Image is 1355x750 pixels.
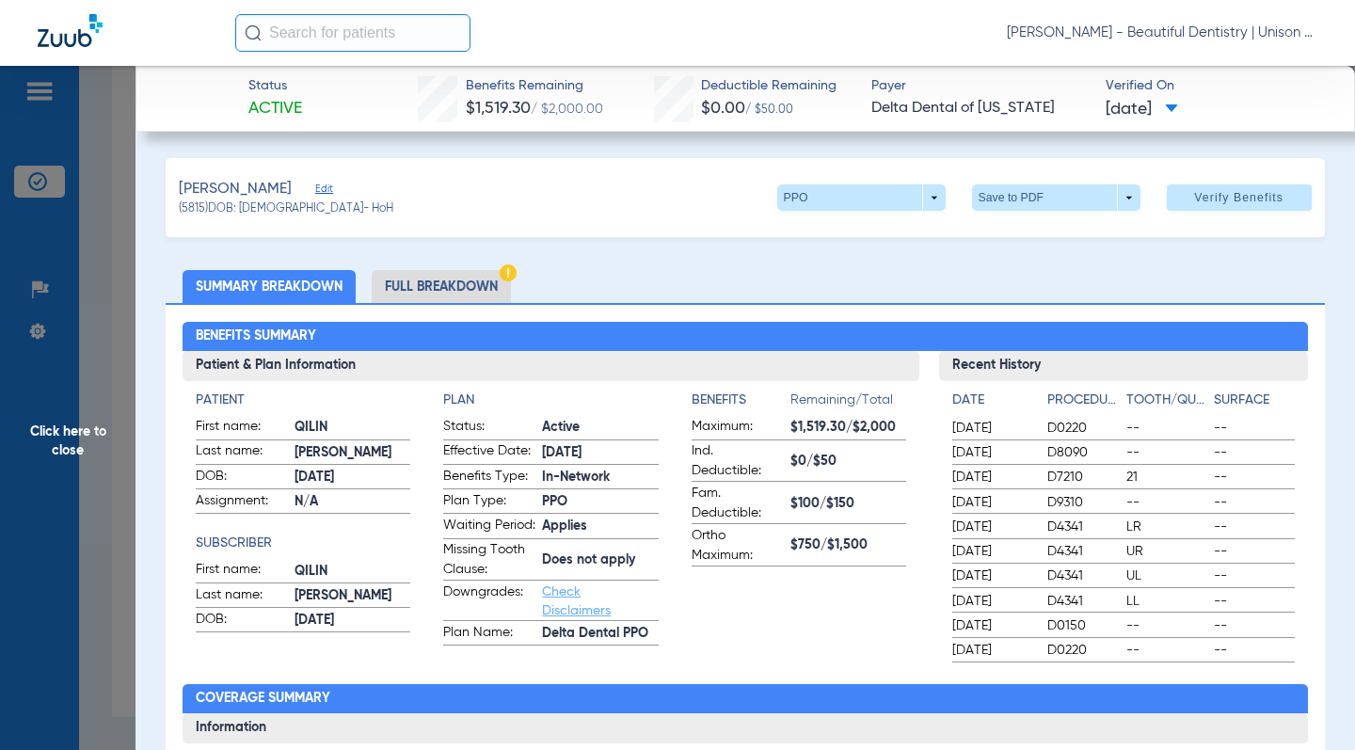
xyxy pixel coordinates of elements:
span: -- [1126,443,1207,462]
span: Benefits Type: [443,467,535,489]
span: [DATE] [952,443,1031,462]
span: -- [1214,518,1295,536]
span: Plan Name: [443,623,535,646]
span: Delta Dental of [US_STATE] [871,97,1090,120]
span: Deductible Remaining [701,76,837,96]
span: Delta Dental PPO [542,624,658,644]
span: [PERSON_NAME] [295,586,410,606]
span: D4341 [1047,542,1119,561]
span: [DATE] [295,468,410,487]
span: Plan Type: [443,491,535,514]
span: Status: [443,417,535,439]
span: First name: [196,560,288,582]
span: First name: [196,417,288,439]
span: Remaining/Total [790,391,906,417]
app-breakdown-title: Subscriber [196,534,410,553]
span: Status [248,76,302,96]
app-breakdown-title: Surface [1214,391,1295,417]
span: $1,519.30/$2,000 [790,418,906,438]
button: PPO [777,184,946,211]
span: [DATE] [952,641,1031,660]
span: -- [1214,493,1295,512]
span: Ind. Deductible: [692,441,784,481]
span: Assignment: [196,491,288,514]
span: -- [1126,419,1207,438]
span: -- [1214,443,1295,462]
span: $100/$150 [790,494,906,514]
span: In-Network [542,468,658,487]
span: DOB: [196,467,288,489]
span: (5815) DOB: [DEMOGRAPHIC_DATA] - HoH [179,201,393,218]
span: [DATE] [952,518,1031,536]
span: Downgrades: [443,582,535,620]
span: [DATE] [952,616,1031,635]
span: PPO [542,492,658,512]
span: LR [1126,518,1207,536]
span: UL [1126,566,1207,585]
span: Last name: [196,585,288,608]
span: -- [1214,566,1295,585]
app-breakdown-title: Patient [196,391,410,410]
span: -- [1126,641,1207,660]
h4: Tooth/Quad [1126,391,1207,410]
h2: Coverage Summary [183,684,1308,714]
span: Last name: [196,441,288,464]
span: / $50.00 [745,104,793,116]
span: D7210 [1047,468,1119,487]
li: Full Breakdown [372,270,511,303]
span: QILIN [295,418,410,438]
img: Hazard [500,264,517,281]
span: D0220 [1047,641,1119,660]
span: [DATE] [952,419,1031,438]
span: -- [1126,493,1207,512]
span: -- [1214,468,1295,487]
span: D0150 [1047,616,1119,635]
span: $0.00 [701,100,745,117]
span: N/A [295,492,410,512]
h3: Patient & Plan Information [183,351,919,381]
h4: Date [952,391,1031,410]
input: Search for patients [235,14,470,52]
li: Summary Breakdown [183,270,356,303]
span: D8090 [1047,443,1119,462]
span: $750/$1,500 [790,535,906,555]
span: Does not apply [542,551,658,570]
span: [DATE] [1106,98,1178,121]
span: -- [1214,419,1295,438]
span: $1,519.30 [466,100,531,117]
span: Verify Benefits [1194,190,1283,205]
h4: Procedure [1047,391,1119,410]
h3: Information [183,713,1308,743]
span: [DATE] [542,443,658,463]
span: Payer [871,76,1090,96]
span: [PERSON_NAME] [179,178,292,201]
span: D9310 [1047,493,1119,512]
app-breakdown-title: Procedure [1047,391,1119,417]
span: DOB: [196,610,288,632]
span: -- [1214,616,1295,635]
span: Applies [542,517,658,536]
span: [DATE] [952,566,1031,585]
span: [DATE] [952,468,1031,487]
h4: Benefits [692,391,790,410]
span: -- [1214,542,1295,561]
iframe: Chat Widget [1261,660,1355,750]
button: Save to PDF [972,184,1140,211]
h4: Surface [1214,391,1295,410]
span: Missing Tooth Clause: [443,540,535,580]
span: [PERSON_NAME] [295,443,410,463]
img: Zuub Logo [38,14,103,47]
app-breakdown-title: Plan [443,391,658,410]
span: QILIN [295,562,410,582]
span: $0/$50 [790,452,906,471]
span: -- [1214,641,1295,660]
span: Maximum: [692,417,784,439]
app-breakdown-title: Benefits [692,391,790,417]
img: Search Icon [245,24,262,41]
span: Fam. Deductible: [692,484,784,523]
h2: Benefits Summary [183,322,1308,352]
span: Effective Date: [443,441,535,464]
span: [DATE] [952,493,1031,512]
span: [DATE] [952,592,1031,611]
